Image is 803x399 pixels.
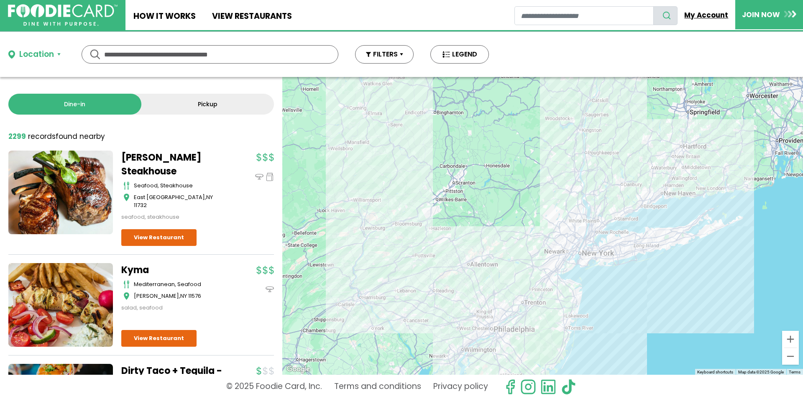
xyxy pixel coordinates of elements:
[121,304,226,312] div: salad, seafood
[123,280,130,289] img: cutlery_icon.svg
[134,182,226,190] div: seafood, steakhouse
[121,151,226,178] a: [PERSON_NAME] Steakhouse
[134,193,205,201] span: East [GEOGRAPHIC_DATA]
[678,6,735,24] a: My Account
[134,201,147,209] span: 11732
[141,94,274,115] a: Pickup
[134,292,226,300] div: ,
[8,131,26,141] strong: 2299
[121,364,226,391] a: Dirty Taco + Tequila - Patchogue
[134,280,226,289] div: mediterranean, seafood
[514,6,654,25] input: restaurant search
[782,348,799,365] button: Zoom out
[782,331,799,348] button: Zoom in
[121,263,226,277] a: Kyma
[226,379,322,395] p: © 2025 Foodie Card, Inc.
[188,292,201,300] span: 11576
[284,364,312,375] img: Google
[653,6,678,25] button: search
[206,193,213,201] span: NY
[19,49,54,61] div: Location
[334,379,421,395] a: Terms and conditions
[28,131,56,141] span: records
[121,213,226,221] div: seafood, steakhouse
[134,292,179,300] span: [PERSON_NAME]
[255,173,263,181] img: dinein_icon.svg
[540,379,556,395] img: linkedin.svg
[355,45,414,64] button: FILTERS
[8,94,141,115] a: Dine-in
[8,49,61,61] button: Location
[502,379,518,395] svg: check us out on facebook
[266,173,274,181] img: pickup_icon.svg
[697,369,733,375] button: Keyboard shortcuts
[430,45,489,64] button: LEGEND
[180,292,187,300] span: NY
[266,285,274,294] img: dinein_icon.svg
[433,379,488,395] a: Privacy policy
[789,370,800,374] a: Terms
[121,330,197,347] a: View Restaurant
[284,364,312,375] a: Open this area in Google Maps (opens a new window)
[123,182,130,190] img: cutlery_icon.svg
[134,193,226,210] div: ,
[738,370,784,374] span: Map data ©2025 Google
[121,229,197,246] a: View Restaurant
[123,292,130,300] img: map_icon.svg
[123,193,130,202] img: map_icon.svg
[560,379,576,395] img: tiktok.svg
[8,4,118,26] img: FoodieCard; Eat, Drink, Save, Donate
[8,131,105,142] div: found nearby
